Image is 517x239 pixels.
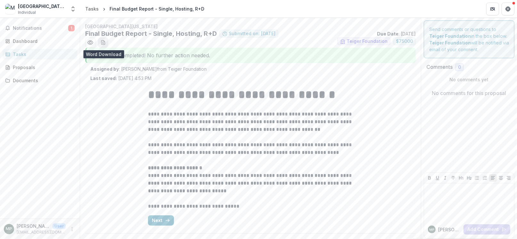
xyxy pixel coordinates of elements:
button: Notifications1 [3,23,77,33]
button: Get Help [502,3,514,15]
button: Next [148,215,174,226]
a: Tasks [83,4,101,13]
h2: Final Budget Report - Single, Hosting, R+D [85,30,217,37]
button: Partners [486,3,499,15]
nav: breadcrumb [83,4,207,13]
div: Tasks [13,51,72,58]
h2: Comments [426,64,453,70]
button: More [68,225,76,233]
a: Proposals [3,62,77,73]
div: Myrna Z. Pérez [430,228,434,231]
div: Task is completed! No further action needed. [85,48,416,63]
button: Add Comment [464,224,510,235]
div: [GEOGRAPHIC_DATA][US_STATE] [18,3,66,10]
p: : [PERSON_NAME] from Teiger Foundation [90,66,411,72]
p: [PERSON_NAME] [17,223,50,229]
p: [GEOGRAPHIC_DATA][US_STATE] [85,23,416,30]
button: download-word-button [98,37,108,48]
span: 1 [68,25,75,31]
button: Heading 1 [457,174,465,182]
span: 0 [458,65,461,70]
p: No comments for this proposal [432,89,506,97]
p: [EMAIL_ADDRESS][DOMAIN_NAME] [17,229,66,235]
span: Teiger Foundation [347,39,388,44]
p: [PERSON_NAME] Z [438,226,461,233]
button: Align Center [497,174,505,182]
div: Dashboard [13,38,72,44]
div: Documents [13,77,72,84]
p: : [DATE] [377,30,416,37]
span: Notifications [13,26,68,31]
button: Bullet List [473,174,481,182]
div: Tasks [85,5,99,12]
p: [DATE] 4:53 PM [90,75,152,82]
button: Open entity switcher [69,3,78,15]
div: Proposals [13,64,72,71]
strong: Teiger Foundation [429,33,471,39]
button: Align Right [505,174,513,182]
div: Send comments or questions to in the box below. will be notified via email of your comment. [424,20,514,58]
a: Tasks [3,49,77,60]
strong: Assigned by [90,66,119,72]
button: Bold [426,174,433,182]
button: Align Left [489,174,497,182]
button: Italicize [441,174,449,182]
div: Final Budget Report - Single, Hosting, R+D [110,5,204,12]
img: Museo de Arte de Puerto Rico [5,4,15,14]
p: User [53,223,66,229]
span: $ 75000 [396,39,413,44]
div: Myrna Z. Pérez [6,227,12,231]
a: Documents [3,75,77,86]
button: Underline [434,174,441,182]
button: Preview 50909546-e7c7-4472-a679-0f9c36d8772d.pdf [85,37,95,48]
strong: Teiger Foundation [429,40,471,45]
button: Strike [449,174,457,182]
p: No comments yet [426,76,512,83]
a: Dashboard [3,36,77,46]
button: Ordered List [481,174,489,182]
span: Submitted on: [DATE] [229,31,275,36]
span: Individual [18,10,36,15]
button: Heading 2 [465,174,473,182]
strong: Last saved: [90,76,117,81]
strong: Due Date [377,31,398,36]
